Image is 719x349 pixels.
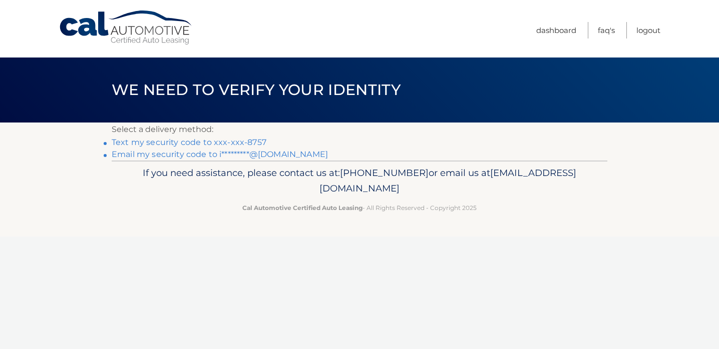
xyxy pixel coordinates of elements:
[598,22,615,38] a: FAQ's
[242,204,363,211] strong: Cal Automotive Certified Auto Leasing
[118,165,601,197] p: If you need assistance, please contact us at: or email us at
[536,22,576,38] a: Dashboard
[59,10,194,45] a: Cal Automotive
[112,122,607,136] p: Select a delivery method:
[118,202,601,213] p: - All Rights Reserved - Copyright 2025
[112,149,328,159] a: Email my security code to i*********@[DOMAIN_NAME]
[112,137,266,147] a: Text my security code to xxx-xxx-8757
[112,80,401,99] span: We need to verify your identity
[636,22,660,38] a: Logout
[340,167,429,178] span: [PHONE_NUMBER]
